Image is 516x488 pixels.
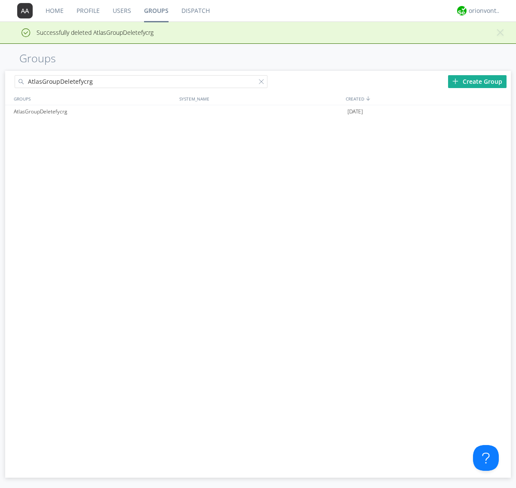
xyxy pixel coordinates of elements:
div: Create Group [448,75,507,88]
img: plus.svg [452,78,458,84]
div: orionvontas+atlas+automation+org2 [469,6,501,15]
div: SYSTEM_NAME [177,92,344,105]
iframe: Toggle Customer Support [473,445,499,471]
span: Successfully deleted AtlasGroupDeletefycrg [6,28,154,37]
img: 373638.png [17,3,33,18]
input: Search groups [15,75,267,88]
span: [DATE] [347,105,363,118]
img: 29d36aed6fa347d5a1537e7736e6aa13 [457,6,467,15]
div: AtlasGroupDeletefycrg [12,105,177,118]
div: CREATED [344,92,511,105]
a: AtlasGroupDeletefycrg[DATE] [5,105,511,118]
div: GROUPS [12,92,175,105]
